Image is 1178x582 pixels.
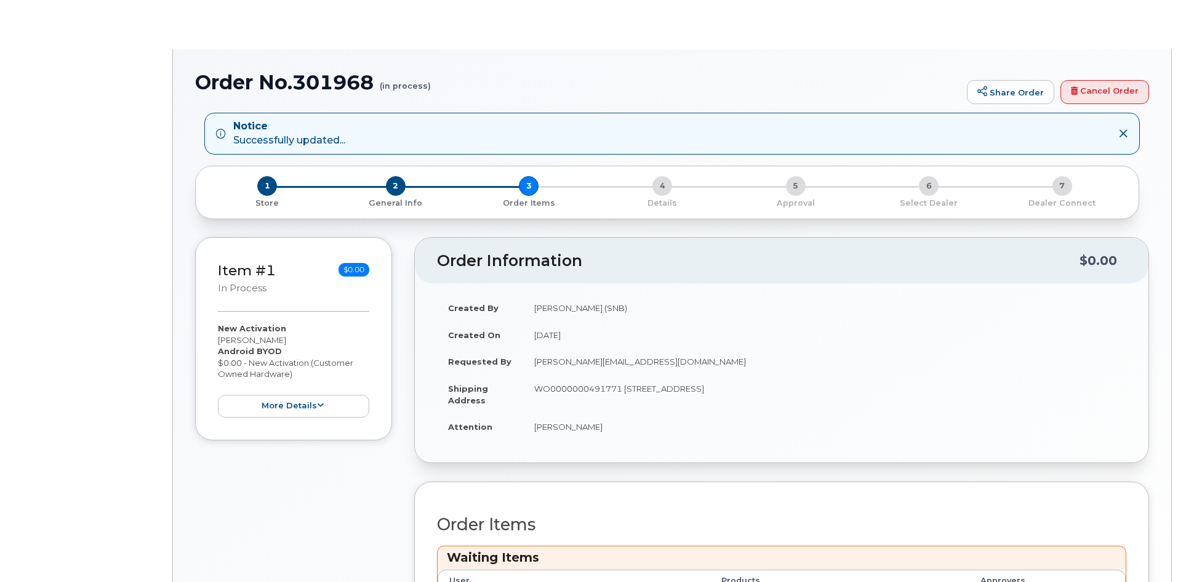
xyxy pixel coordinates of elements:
td: [PERSON_NAME][EMAIL_ADDRESS][DOMAIN_NAME] [523,348,1126,375]
h2: Order Items [437,515,1126,534]
td: [DATE] [523,321,1126,349]
a: 1 Store [206,196,329,209]
span: $0.00 [339,263,369,277]
a: 2 General Info [329,196,463,209]
strong: Created On [448,330,500,340]
div: [PERSON_NAME] $0.00 - New Activation (Customer Owned Hardware) [218,323,369,418]
strong: Created By [448,303,499,313]
p: Store [210,198,324,209]
strong: Notice [233,119,345,134]
small: in process [218,283,266,294]
strong: Android BYOD [218,346,282,356]
strong: Requested By [448,357,511,366]
a: Cancel Order [1060,80,1149,105]
button: more details [218,395,369,418]
h2: Order Information [437,253,1080,270]
a: Share Order [967,80,1054,105]
div: $0.00 [1080,249,1117,272]
span: 1 [257,176,277,196]
td: [PERSON_NAME] (SNB) [523,294,1126,321]
div: Successfully updated... [233,119,345,148]
span: 2 [386,176,406,196]
td: WO0000000491771 [STREET_ADDRESS] [523,375,1126,413]
td: [PERSON_NAME] [523,413,1126,440]
h3: Waiting Items [447,549,1116,566]
strong: Shipping Address [448,384,488,405]
strong: Attention [448,422,492,432]
a: Item #1 [218,262,276,279]
p: General Info [334,198,458,209]
h1: Order No.301968 [195,71,961,93]
small: (in process) [380,71,431,91]
strong: New Activation [218,323,286,333]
